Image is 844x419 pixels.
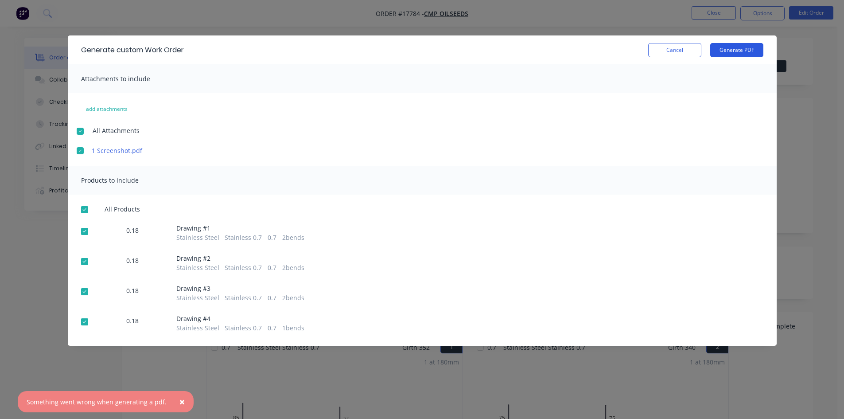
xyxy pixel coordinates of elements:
[225,233,262,242] span: Stainless 0.7
[27,397,167,407] div: Something went wrong when generating a pdf.
[225,293,262,302] span: Stainless 0.7
[282,293,304,302] span: 2 bends
[176,284,304,293] span: Drawing # 3
[282,233,304,242] span: 2 bends
[92,146,247,155] a: 1 Screenshot.pdf
[105,204,146,214] span: All Products
[648,43,701,57] button: Cancel
[81,74,150,83] span: Attachments to include
[268,233,276,242] span: 0.7
[268,263,276,272] span: 0.7
[126,286,139,295] span: 0.18
[93,126,140,135] span: All Attachments
[268,323,276,333] span: 0.7
[176,314,304,323] span: Drawing # 4
[282,323,304,333] span: 1 bends
[176,254,304,263] span: Drawing # 2
[176,233,219,242] span: Stainless Steel
[126,226,139,235] span: 0.18
[225,323,262,333] span: Stainless 0.7
[176,293,219,302] span: Stainless Steel
[282,263,304,272] span: 2 bends
[710,43,763,57] button: Generate PDF
[176,323,219,333] span: Stainless Steel
[126,316,139,325] span: 0.18
[81,176,139,184] span: Products to include
[171,391,194,412] button: Close
[268,293,276,302] span: 0.7
[81,45,184,55] div: Generate custom Work Order
[176,223,304,233] span: Drawing # 1
[179,396,185,408] span: ×
[176,263,219,272] span: Stainless Steel
[77,102,137,116] button: add attachments
[126,256,139,265] span: 0.18
[225,263,262,272] span: Stainless 0.7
